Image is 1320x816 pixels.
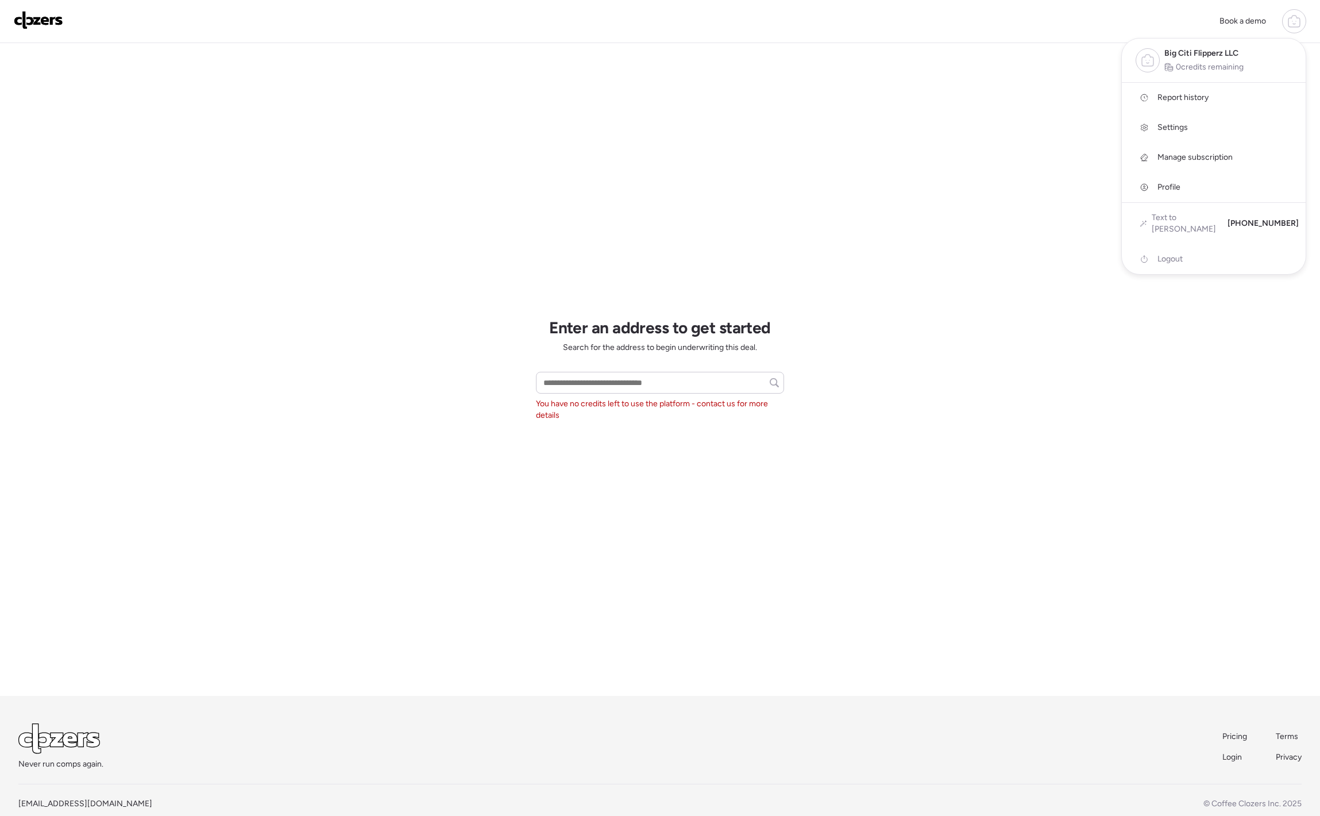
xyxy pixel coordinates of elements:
span: 0 credits remaining [1176,61,1244,73]
span: Big Citi Flipperz LLC [1164,48,1238,59]
span: Report history [1157,92,1209,103]
a: Profile [1122,172,1306,202]
img: Logo [14,11,63,29]
span: Logout [1157,253,1183,265]
span: Text to [PERSON_NAME] [1152,212,1218,235]
span: Manage subscription [1157,152,1233,163]
span: Book a demo [1219,16,1266,26]
a: Settings [1122,113,1306,143]
a: [EMAIL_ADDRESS][DOMAIN_NAME] [18,799,152,809]
span: Profile [1157,182,1180,193]
span: Settings [1157,122,1188,133]
a: Report history [1122,83,1306,113]
a: Text to [PERSON_NAME] [1140,212,1218,235]
span: © Coffee Clozers Inc. 2025 [1203,799,1302,809]
span: [PHONE_NUMBER] [1228,218,1299,229]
